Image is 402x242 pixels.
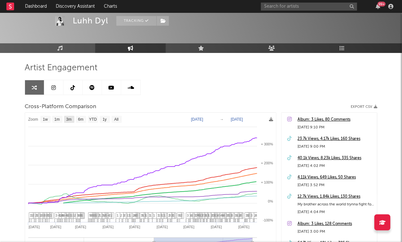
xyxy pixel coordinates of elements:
span: 9 [178,213,180,217]
a: 40.1k Views, 8.23k Likes, 335 Shares [297,154,374,162]
span: 5 [219,213,221,217]
text: -100% [263,218,273,222]
span: 3 [171,213,173,217]
a: 12.7k Views, 1.84k Likes, 130 Shares [297,193,374,201]
span: 2 [102,213,104,217]
span: 1 [194,213,196,217]
text: 1m [54,117,60,122]
span: 2 [254,213,256,217]
div: [DATE] 4:04 PM [297,208,374,216]
span: 3 [201,213,203,217]
span: 3 [187,213,189,217]
span: 2 [120,213,122,217]
span: Cross-Platform Comparison [25,103,96,111]
a: Album: 3 Likes, 80 Comments [297,116,374,124]
span: 1 [127,213,129,217]
div: [DATE] 9:10 PM [297,124,374,131]
text: [DATE] [157,225,168,229]
text: All [114,117,118,122]
text: + 200% [261,161,273,165]
span: 5 [160,213,162,217]
span: 2 [168,213,170,217]
span: 1 [128,213,130,217]
text: 3m [66,117,72,122]
span: 1 [46,213,48,217]
text: + 300% [261,142,273,146]
text: [DATE] [29,225,40,229]
span: 4 [58,213,60,217]
div: My brother across the world trynna fight for a country that don’t een care, while he gone I’m get... [297,201,374,208]
a: 23.7k Views, 4.17k Likes, 160 Shares [297,135,374,143]
span: 13 [59,213,63,217]
span: 1 [77,213,79,217]
span: 1 [157,213,159,217]
span: 3 [55,213,57,217]
span: 4 [65,213,67,217]
text: + 100% [261,180,273,184]
text: 1w [43,117,48,122]
a: Album: 3 Likes, 128 Comments [297,220,374,228]
text: [DATE] [191,117,203,122]
span: 4 [108,213,110,217]
span: 1 [163,213,165,217]
span: 3 [123,213,125,217]
text: 0% [268,199,273,203]
button: 99+ [376,4,380,9]
span: 2 [111,213,113,217]
div: [DATE] 4:02 PM [297,162,374,170]
text: [DATE] [183,225,195,229]
span: 2 [98,213,100,217]
text: → [220,117,224,122]
span: 3 [235,213,237,217]
div: [DATE] 3:52 PM [297,181,374,189]
span: 5 [72,213,74,217]
span: 2 [239,213,240,217]
span: 3 [226,213,228,217]
div: 99 + [378,2,386,6]
span: 1 [50,213,52,217]
span: 2 [35,213,37,217]
span: Artist Engagement [25,64,97,72]
span: 2 [32,213,34,217]
text: 1y [103,117,107,122]
text: [DATE] [231,117,243,122]
text: [DATE] [211,225,222,229]
span: 5 [89,213,91,217]
text: [DATE] [75,225,86,229]
a: 4.11k Views, 649 Likes, 50 Shares [297,174,374,181]
text: Zoom [28,117,38,122]
span: 1 [216,213,218,217]
span: 1 [246,213,247,217]
span: 1 [117,213,119,217]
text: [DATE] [50,225,62,229]
span: 3 [43,213,45,217]
span: 1 [189,213,191,217]
span: 4 [221,213,222,217]
text: YTD [89,117,97,122]
div: [DATE] 9:00 PM [297,143,374,151]
span: 2 [133,213,135,217]
div: [DATE] 3:00 PM [297,228,374,236]
span: 1 [70,213,71,217]
text: [DATE] [129,225,140,229]
span: 1 [153,213,155,217]
text: [DATE] [239,225,250,229]
button: Tracking [116,16,156,26]
text: 6m [78,117,84,122]
span: 3 [141,213,143,217]
span: 1 [149,213,151,217]
text: [DATE] [103,225,114,229]
span: 1 [144,213,146,217]
span: 1 [30,213,32,217]
span: 1 [39,213,41,217]
span: 2 [211,213,213,217]
span: 2 [180,213,182,217]
div: Luhh Dyl [73,16,108,26]
span: 1 [230,213,232,217]
span: 3 [204,213,206,217]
